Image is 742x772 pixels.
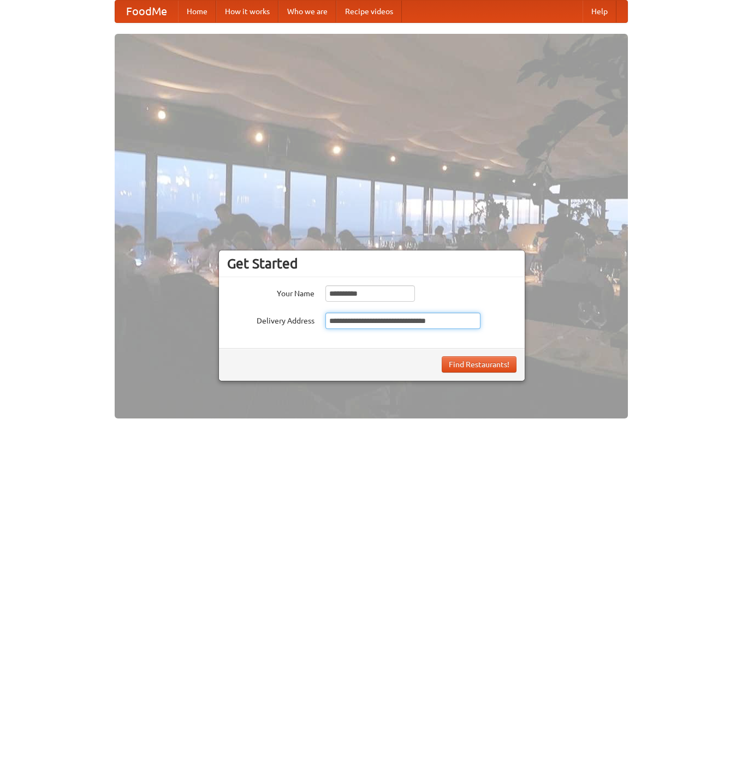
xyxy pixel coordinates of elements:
a: FoodMe [115,1,178,22]
a: Home [178,1,216,22]
a: Recipe videos [336,1,402,22]
a: Who we are [278,1,336,22]
a: How it works [216,1,278,22]
a: Help [583,1,616,22]
label: Delivery Address [227,313,314,326]
button: Find Restaurants! [442,356,517,373]
h3: Get Started [227,255,517,272]
label: Your Name [227,285,314,299]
